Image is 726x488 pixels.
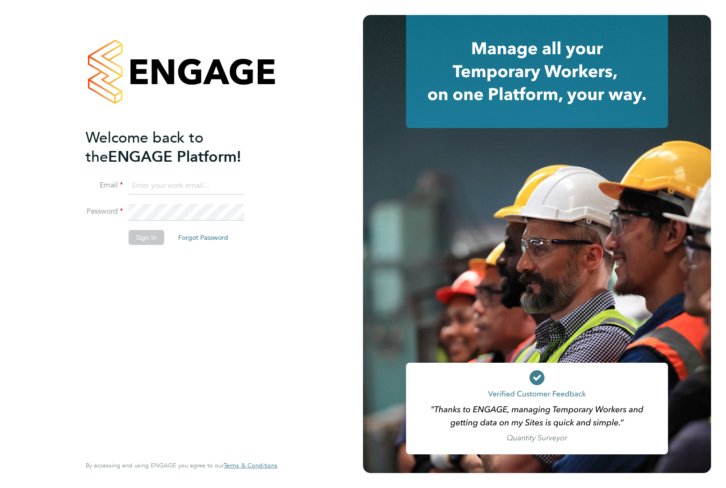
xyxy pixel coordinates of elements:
[171,230,236,245] button: Forgot Password
[86,180,123,190] label: Email
[86,129,203,166] span: Welcome back to the
[129,230,164,245] button: Sign In
[86,461,277,469] span: By accessing and using ENGAGE you agree to our
[129,178,244,194] input: Enter your work email...
[224,462,277,469] a: Terms & Conditions
[86,207,123,216] label: Password
[86,128,268,166] h2: ENGAGE Platform!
